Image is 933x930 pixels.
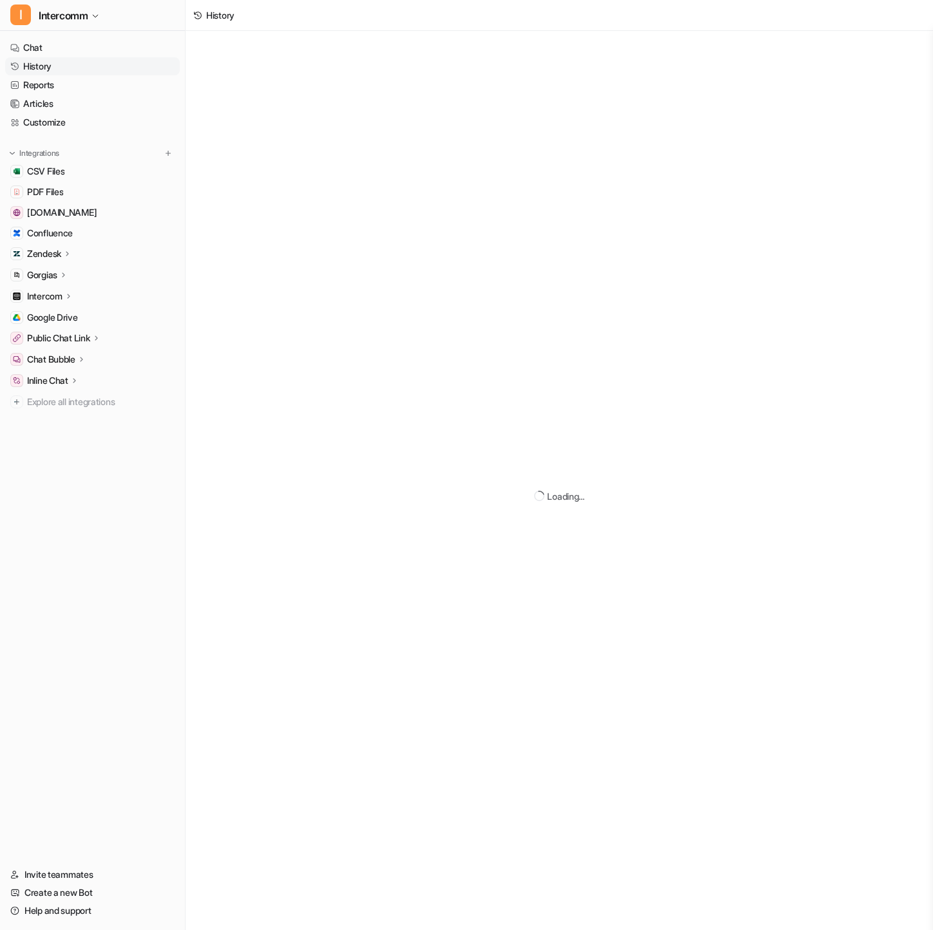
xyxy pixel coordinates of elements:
p: Zendesk [27,247,61,260]
span: Explore all integrations [27,392,175,412]
a: www.helpdesk.com[DOMAIN_NAME] [5,204,180,222]
img: Chat Bubble [13,356,21,363]
img: Google Drive [13,314,21,321]
p: Intercom [27,290,63,303]
a: PDF FilesPDF Files [5,183,180,201]
a: CSV FilesCSV Files [5,162,180,180]
div: Loading... [547,489,584,503]
span: Confluence [27,227,73,240]
div: History [206,8,235,22]
img: explore all integrations [10,395,23,408]
span: I [10,5,31,25]
img: Intercom [13,292,21,300]
img: Gorgias [13,271,21,279]
p: Chat Bubble [27,353,75,366]
img: PDF Files [13,188,21,196]
img: Confluence [13,229,21,237]
img: expand menu [8,149,17,158]
a: Customize [5,113,180,131]
p: Public Chat Link [27,332,90,345]
a: Invite teammates [5,866,180,884]
a: Help and support [5,902,180,920]
span: CSV Files [27,165,64,178]
a: History [5,57,180,75]
span: Intercomm [39,6,88,24]
span: Google Drive [27,311,78,324]
img: Zendesk [13,250,21,258]
a: Google DriveGoogle Drive [5,308,180,327]
a: Explore all integrations [5,393,180,411]
p: Gorgias [27,269,57,281]
span: [DOMAIN_NAME] [27,206,97,219]
a: ConfluenceConfluence [5,224,180,242]
p: Integrations [19,148,59,158]
a: Reports [5,76,180,94]
span: PDF Files [27,185,63,198]
p: Inline Chat [27,374,68,387]
a: Create a new Bot [5,884,180,902]
a: Chat [5,39,180,57]
button: Integrations [5,147,63,160]
img: Public Chat Link [13,334,21,342]
img: CSV Files [13,167,21,175]
a: Articles [5,95,180,113]
img: menu_add.svg [164,149,173,158]
img: www.helpdesk.com [13,209,21,216]
img: Inline Chat [13,377,21,384]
